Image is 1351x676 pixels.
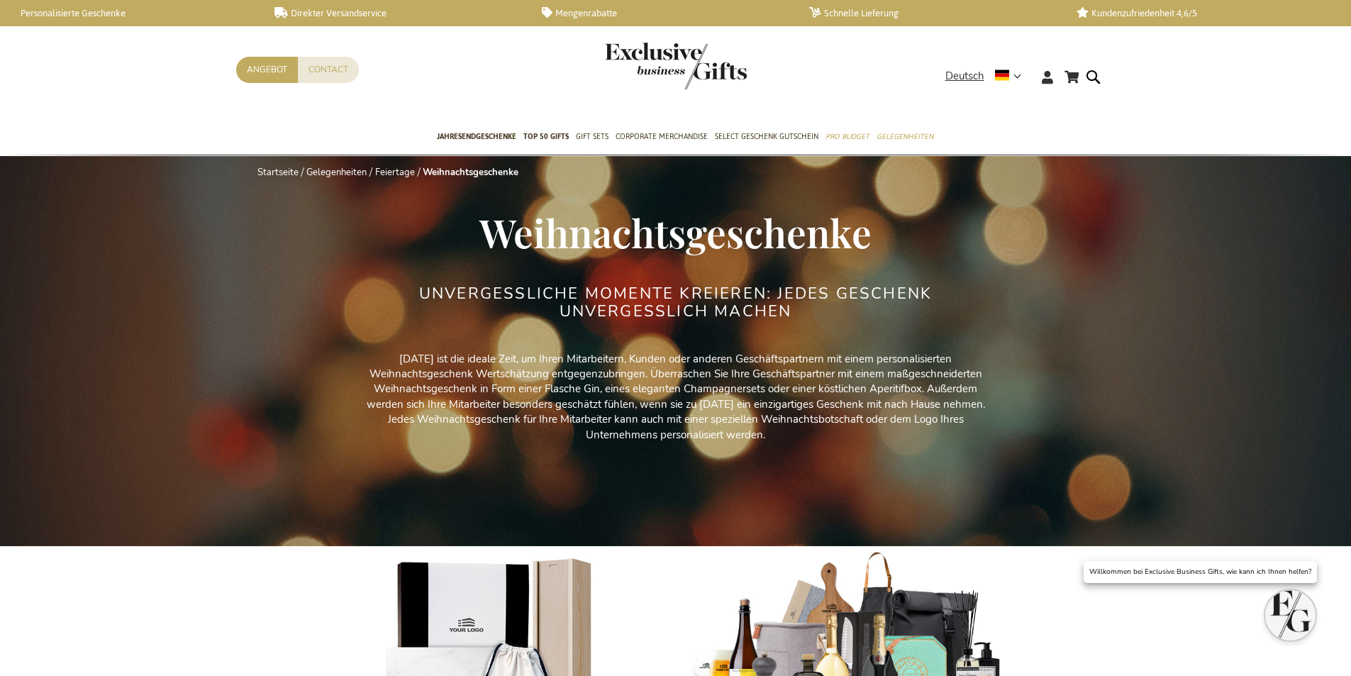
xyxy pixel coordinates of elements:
[437,120,516,155] a: Jahresendgeschenke
[576,129,608,144] span: Gift Sets
[375,166,415,179] a: Feiertage
[298,57,359,83] a: Contact
[809,7,1054,19] a: Schnelle Lieferung
[357,352,995,443] p: [DATE] ist die ideale Zeit, um Ihren Mitarbeitern, Kunden oder anderen Geschäftspartnern mit eine...
[410,285,942,319] h2: UNVERGESSLICHE MOMENTE KREIEREN: JEDES GESCHENK UNVERGESSLICH MACHEN
[257,166,299,179] a: Startseite
[616,129,708,144] span: Corporate Merchandise
[542,7,786,19] a: Mengenrabatte
[605,43,676,89] a: store logo
[274,7,519,19] a: Direkter Versandservice
[616,120,708,155] a: Corporate Merchandise
[7,7,252,19] a: Personalisierte Geschenke
[715,120,818,155] a: Select Geschenk Gutschein
[945,68,984,84] span: Deutsch
[877,129,933,144] span: Gelegenheiten
[825,129,869,144] span: Pro Budget
[825,120,869,155] a: Pro Budget
[523,129,569,144] span: TOP 50 Gifts
[576,120,608,155] a: Gift Sets
[715,129,818,144] span: Select Geschenk Gutschein
[423,166,518,179] strong: Weihnachtsgeschenke
[605,43,747,89] img: Exclusive Business gifts logo
[479,206,872,258] span: Weihnachtsgeschenke
[877,120,933,155] a: Gelegenheiten
[236,57,298,83] a: Angebot
[1077,7,1321,19] a: Kundenzufriedenheit 4,6/5
[306,166,367,179] a: Gelegenheiten
[437,129,516,144] span: Jahresendgeschenke
[523,120,569,155] a: TOP 50 Gifts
